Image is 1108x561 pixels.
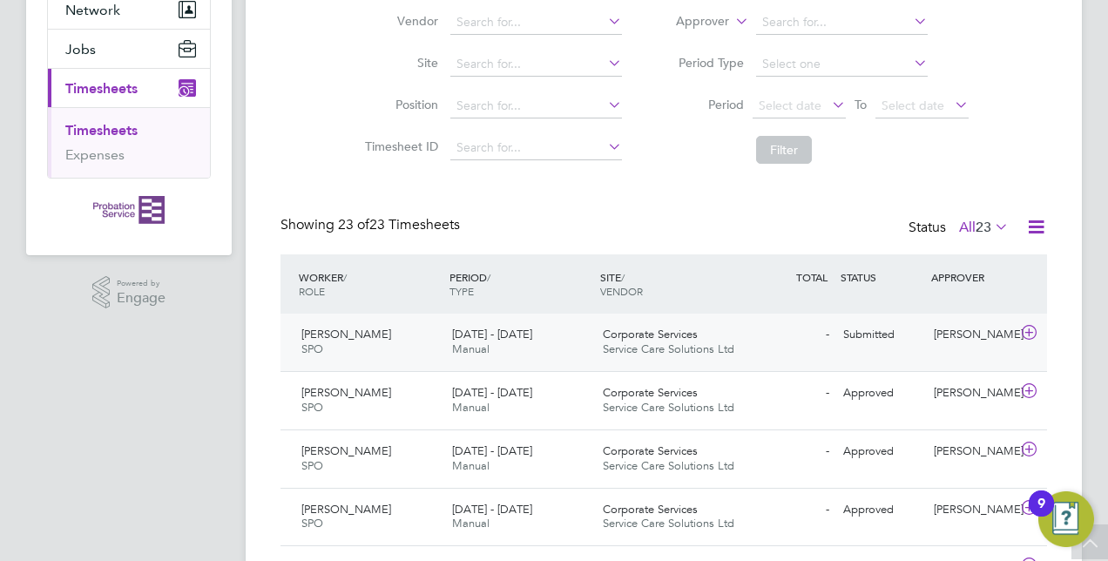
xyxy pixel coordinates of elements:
a: Powered byEngage [92,276,166,309]
span: ROLE [299,284,325,298]
div: - [746,437,836,466]
span: [DATE] - [DATE] [452,502,532,517]
span: [PERSON_NAME] [301,327,391,341]
label: Approver [651,13,729,30]
div: - [746,496,836,524]
span: Corporate Services [603,385,698,400]
div: Submitted [836,321,927,349]
label: Period Type [665,55,744,71]
span: Timesheets [65,80,138,97]
div: Approved [836,437,927,466]
input: Search for... [756,10,928,35]
span: / [343,270,347,284]
span: Powered by [117,276,166,291]
label: Vendor [360,13,438,29]
button: Timesheets [48,69,210,107]
button: Filter [756,136,812,164]
label: Position [360,97,438,112]
span: SPO [301,458,323,473]
a: Timesheets [65,122,138,139]
div: Timesheets [48,107,210,178]
span: VENDOR [600,284,643,298]
span: Service Care Solutions Ltd [603,341,734,356]
span: Network [65,2,120,18]
div: STATUS [836,261,927,293]
label: Site [360,55,438,71]
button: Jobs [48,30,210,68]
span: Select date [759,98,821,113]
div: [PERSON_NAME] [927,437,1017,466]
span: Service Care Solutions Ltd [603,458,734,473]
span: Corporate Services [603,502,698,517]
div: Approved [836,379,927,408]
label: Timesheet ID [360,139,438,154]
div: [PERSON_NAME] [927,496,1017,524]
img: probationservice-logo-retina.png [93,196,164,224]
span: TYPE [449,284,474,298]
span: [PERSON_NAME] [301,443,391,458]
span: [DATE] - [DATE] [452,443,532,458]
span: / [621,270,625,284]
span: [PERSON_NAME] [301,385,391,400]
label: All [959,219,1009,236]
span: To [849,93,872,116]
div: [PERSON_NAME] [927,379,1017,408]
button: Open Resource Center, 9 new notifications [1038,491,1094,547]
span: Corporate Services [603,443,698,458]
span: Select date [882,98,944,113]
span: 23 of [338,216,369,233]
span: Manual [452,458,490,473]
div: PERIOD [445,261,596,307]
span: [DATE] - [DATE] [452,385,532,400]
span: Manual [452,341,490,356]
span: Engage [117,291,166,306]
span: TOTAL [796,270,828,284]
div: SITE [596,261,747,307]
input: Search for... [450,10,622,35]
div: 9 [1037,504,1045,526]
div: [PERSON_NAME] [927,321,1017,349]
span: / [487,270,490,284]
div: Showing [280,216,463,234]
span: [PERSON_NAME] [301,502,391,517]
a: Go to home page [47,196,211,224]
span: Service Care Solutions Ltd [603,400,734,415]
span: [DATE] - [DATE] [452,327,532,341]
span: 23 Timesheets [338,216,460,233]
input: Search for... [450,94,622,118]
span: Jobs [65,41,96,57]
span: Manual [452,516,490,531]
span: 23 [976,219,991,236]
div: Status [909,216,1012,240]
div: WORKER [294,261,445,307]
span: SPO [301,341,323,356]
span: Manual [452,400,490,415]
div: - [746,321,836,349]
a: Expenses [65,146,125,163]
input: Search for... [450,52,622,77]
div: APPROVER [927,261,1017,293]
div: Approved [836,496,927,524]
span: Corporate Services [603,327,698,341]
div: - [746,379,836,408]
span: SPO [301,400,323,415]
label: Period [665,97,744,112]
span: Service Care Solutions Ltd [603,516,734,531]
span: SPO [301,516,323,531]
input: Search for... [450,136,622,160]
input: Select one [756,52,928,77]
